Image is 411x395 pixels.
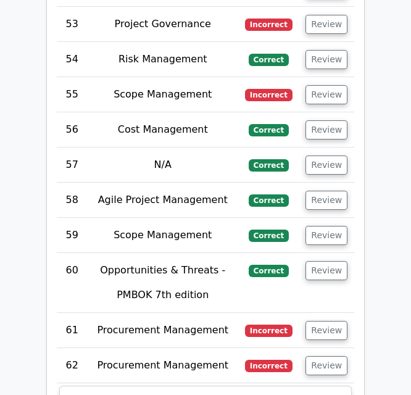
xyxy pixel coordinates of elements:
td: Procurement Management [88,313,239,348]
td: 55 [57,77,88,112]
span: Correct [249,194,289,207]
td: N/A [88,148,239,183]
td: Scope Management [88,77,239,112]
td: Agile Project Management [88,183,239,218]
button: Review [305,321,347,340]
button: Review [305,261,347,280]
td: 53 [57,7,88,42]
button: Review [305,356,347,375]
td: 59 [57,218,88,253]
td: Opportunities & Threats - PMBOK 7th edition [88,253,239,313]
button: Review [305,156,347,175]
button: Review [305,85,347,104]
span: Correct [249,265,289,277]
button: Review [305,50,347,69]
span: Correct [249,124,289,136]
span: Correct [249,230,289,242]
span: Incorrect [245,325,293,337]
td: 54 [57,42,88,77]
button: Review [305,120,347,139]
span: Incorrect [245,89,293,101]
td: Cost Management [88,112,239,148]
span: Correct [249,159,289,172]
span: Incorrect [245,19,293,31]
td: Project Governance [88,7,239,42]
td: 60 [57,253,88,313]
td: 57 [57,148,88,183]
button: Review [305,226,347,245]
td: Risk Management [88,42,239,77]
td: Scope Management [88,218,239,253]
button: Review [305,15,347,34]
span: Incorrect [245,360,293,372]
td: 62 [57,348,88,383]
td: Procurement Management [88,348,239,383]
td: 61 [57,313,88,348]
button: Review [305,191,347,210]
span: Correct [249,54,289,66]
td: 56 [57,112,88,148]
td: 58 [57,183,88,218]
